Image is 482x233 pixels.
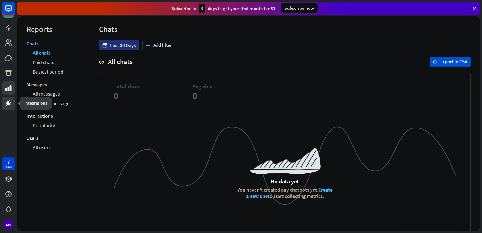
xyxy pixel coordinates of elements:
[3,219,14,230] div: MA
[172,4,276,13] div: Subscribe in days to get your first month for $1
[2,157,15,170] a: 7 days
[281,3,318,13] div: Subscribe now
[5,164,12,169] div: days
[7,159,10,164] div: 7
[199,4,205,13] div: 3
